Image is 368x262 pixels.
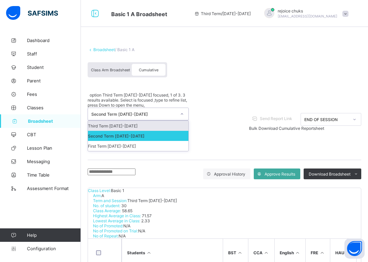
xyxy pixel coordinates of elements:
span: / Basic 1 A [115,47,134,52]
span: No of Repeat: [93,233,119,238]
span: Basic 1 [111,188,124,193]
span: Highest Average in Class: [93,213,141,218]
span: N/A [138,228,145,233]
span: Class Average: [93,208,121,213]
span: Download Broadsheet [309,172,350,177]
span: Arm: [93,193,101,198]
span: Term and Session: [93,198,127,203]
div: END OF SESSION [304,117,349,122]
div: Second Term [DATE]-[DATE] [88,131,188,141]
img: safsims [6,6,58,20]
span: 30 [120,203,127,208]
span: Approval History [214,172,245,177]
button: Open asap [344,238,365,259]
div: rejoicechuks [257,8,352,19]
div: First Term [DATE]-[DATE] [88,141,188,151]
span: Class Arm Broadsheet [91,68,130,72]
div: Third Term [DATE]-[DATE] [88,121,188,131]
span: Help [27,232,81,238]
span: 71.57 [141,213,152,218]
span: Lesson Plan [27,145,81,151]
span: N/A [119,233,126,238]
span: Class Arm Broadsheet [111,11,167,17]
span: Parent [27,78,81,83]
span: Approve Results [265,172,295,177]
span: No of Promoted: [93,223,123,228]
span: Messaging [27,159,81,164]
i: Sort in Ascending Order [295,250,301,255]
span: A [101,193,104,198]
span: CBT [27,132,81,137]
span: No of Promoted on Trial: [93,228,138,233]
span: 58.65 [121,208,132,213]
span: N/A [123,223,130,228]
span: Third Term [DATE]-[DATE] [127,198,177,203]
span: rejoice chuks [278,8,337,13]
span: Staff [27,51,81,57]
span: Broadsheet [28,118,81,124]
span: Send Report Link [260,116,292,121]
span: Assessment Format [27,186,81,191]
span: Bulk Download Cumulative Reportsheet [249,126,324,131]
span: Time Table [27,172,81,178]
i: Sort in Ascending Order [319,250,325,255]
i: Sort in Ascending Order [237,250,243,255]
i: Sort Ascending [146,250,152,255]
span: Classes [27,105,81,110]
span: Student [27,65,81,70]
span: option Third Term [DATE]-[DATE] focused, 1 of 3. 3 results available. Select is focused ,type to ... [88,92,187,108]
span: Configuration [27,246,81,251]
span: Lowest Average in Class: [93,218,140,223]
span: session/term information [194,11,251,16]
a: Broadsheet [93,47,115,52]
i: Sort in Ascending Order [264,250,269,255]
span: Class Level: [88,188,111,193]
div: Second Term [DATE]-[DATE] [91,112,176,117]
span: Fees [27,91,81,97]
span: Cumulative [139,68,158,72]
span: Dashboard [27,38,81,43]
span: No. of student: [93,203,120,208]
span: [EMAIL_ADDRESS][DOMAIN_NAME] [278,14,337,18]
span: 2.33 [140,218,150,223]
